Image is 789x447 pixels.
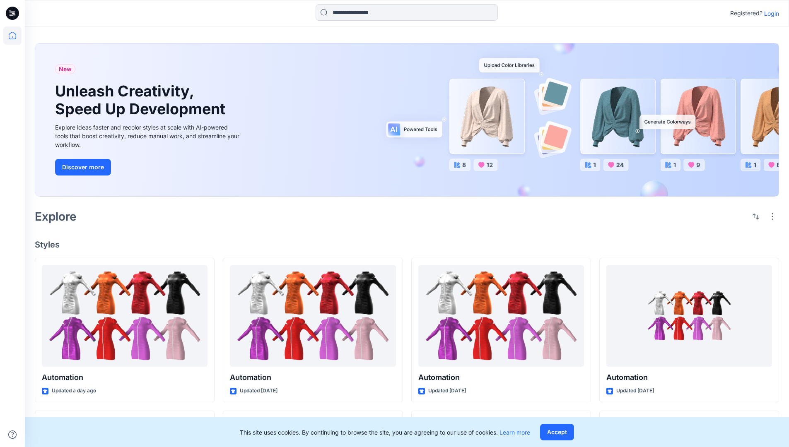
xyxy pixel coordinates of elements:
[240,387,277,395] p: Updated [DATE]
[764,9,779,18] p: Login
[606,265,772,367] a: Automation
[42,372,208,383] p: Automation
[418,265,584,367] a: Automation
[499,429,530,436] a: Learn more
[35,210,77,223] h2: Explore
[240,428,530,437] p: This site uses cookies. By continuing to browse the site, you are agreeing to our use of cookies.
[616,387,654,395] p: Updated [DATE]
[230,372,396,383] p: Automation
[230,265,396,367] a: Automation
[606,372,772,383] p: Automation
[540,424,574,440] button: Accept
[55,159,241,175] a: Discover more
[35,240,779,250] h4: Styles
[428,387,466,395] p: Updated [DATE]
[55,159,111,175] button: Discover more
[730,8,762,18] p: Registered?
[418,372,584,383] p: Automation
[55,123,241,149] div: Explore ideas faster and recolor styles at scale with AI-powered tools that boost creativity, red...
[52,387,96,395] p: Updated a day ago
[59,64,72,74] span: New
[42,265,208,367] a: Automation
[55,82,229,118] h1: Unleash Creativity, Speed Up Development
